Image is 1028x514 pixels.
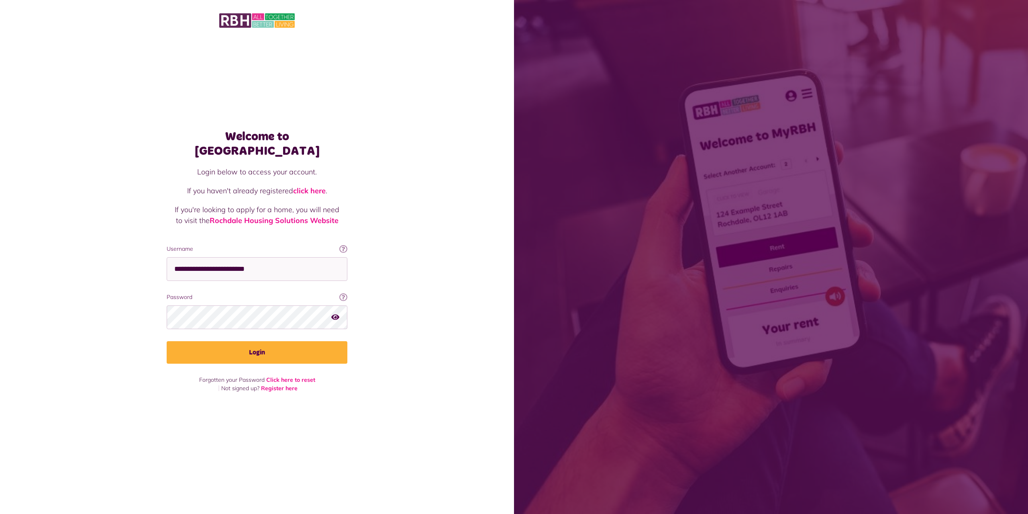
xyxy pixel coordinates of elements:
[175,166,339,177] p: Login below to access your account.
[261,385,298,392] a: Register here
[175,185,339,196] p: If you haven't already registered .
[293,186,326,195] a: click here
[167,293,347,301] label: Password
[167,341,347,364] button: Login
[210,216,339,225] a: Rochdale Housing Solutions Website
[266,376,315,383] a: Click here to reset
[167,245,347,253] label: Username
[199,376,265,383] span: Forgotten your Password
[175,204,339,226] p: If you're looking to apply for a home, you will need to visit the
[219,12,295,29] img: MyRBH
[221,385,259,392] span: Not signed up?
[167,129,347,158] h1: Welcome to [GEOGRAPHIC_DATA]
